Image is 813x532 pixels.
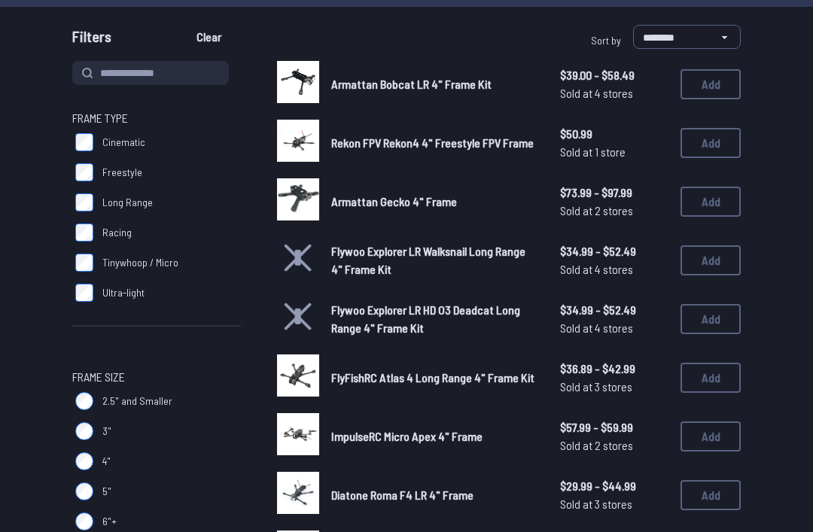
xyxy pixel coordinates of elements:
[560,378,668,396] span: Sold at 3 stores
[75,254,93,272] input: Tinywhoop / Micro
[277,61,319,108] a: image
[277,120,319,162] img: image
[102,135,145,150] span: Cinematic
[331,242,536,278] a: Flywoo Explorer LR Walksnail Long Range 4" Frame Kit
[331,77,492,91] span: Armattan Bobcat LR 4" Frame Kit
[331,427,536,445] a: ImpulseRC Micro Apex 4" Frame
[560,436,668,454] span: Sold at 2 stores
[681,69,741,99] button: Add
[681,304,741,334] button: Add
[72,368,125,386] span: Frame Size
[560,495,668,513] span: Sold at 3 stores
[75,193,93,211] input: Long Range
[75,512,93,530] input: 6"+
[75,392,93,410] input: 2.5" and Smaller
[331,370,534,385] span: FlyFishRC Atlas 4 Long Range 4" Frame Kit
[681,421,741,451] button: Add
[681,363,741,393] button: Add
[331,486,536,504] a: Diatone Roma F4 LR 4" Frame
[591,34,621,47] span: Sort by
[681,245,741,275] button: Add
[102,255,178,270] span: Tinywhoop / Micro
[102,424,111,439] span: 3"
[633,25,741,49] select: Sort by
[331,134,536,152] a: Rekon FPV Rekon4 4" Freestyle FPV Frame
[72,25,111,55] span: Filters
[277,178,319,225] a: image
[331,194,457,208] span: Armattan Gecko 4" Frame
[102,454,111,469] span: 4"
[560,66,668,84] span: $39.00 - $58.49
[331,135,534,150] span: Rekon FPV Rekon4 4" Freestyle FPV Frame
[277,472,319,518] a: image
[560,477,668,495] span: $29.99 - $44.99
[277,472,319,514] img: image
[681,480,741,510] button: Add
[277,413,319,455] img: image
[277,178,319,220] img: image
[102,285,145,300] span: Ultra-light
[277,61,319,103] img: image
[102,165,142,180] span: Freestyle
[331,301,536,337] a: Flywoo Explorer LR HD O3 Deadcat Long Range 4" Frame Kit
[277,354,319,401] a: image
[560,125,668,143] span: $50.99
[331,488,473,502] span: Diatone Roma F4 LR 4" Frame
[75,422,93,440] input: 3"
[75,284,93,302] input: Ultra-light
[331,75,536,93] a: Armattan Bobcat LR 4" Frame Kit
[102,394,172,409] span: 2.5" and Smaller
[75,482,93,500] input: 5"
[75,133,93,151] input: Cinematic
[560,242,668,260] span: $34.99 - $52.49
[331,302,520,335] span: Flywoo Explorer LR HD O3 Deadcat Long Range 4" Frame Kit
[331,193,536,211] a: Armattan Gecko 4" Frame
[184,25,234,49] button: Clear
[102,484,111,499] span: 5"
[681,128,741,158] button: Add
[560,319,668,337] span: Sold at 4 stores
[102,514,117,529] span: 6"+
[560,84,668,102] span: Sold at 4 stores
[72,109,128,127] span: Frame Type
[75,452,93,470] input: 4"
[560,260,668,278] span: Sold at 4 stores
[102,195,153,210] span: Long Range
[560,143,668,161] span: Sold at 1 store
[277,354,319,397] img: image
[560,301,668,319] span: $34.99 - $52.49
[560,360,668,378] span: $36.89 - $42.99
[560,202,668,220] span: Sold at 2 stores
[102,225,132,240] span: Racing
[277,120,319,166] a: image
[75,163,93,181] input: Freestyle
[331,244,525,276] span: Flywoo Explorer LR Walksnail Long Range 4" Frame Kit
[75,223,93,242] input: Racing
[560,184,668,202] span: $73.99 - $97.99
[331,369,536,387] a: FlyFishRC Atlas 4 Long Range 4" Frame Kit
[331,429,483,443] span: ImpulseRC Micro Apex 4" Frame
[277,413,319,460] a: image
[681,187,741,217] button: Add
[560,418,668,436] span: $57.99 - $59.99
